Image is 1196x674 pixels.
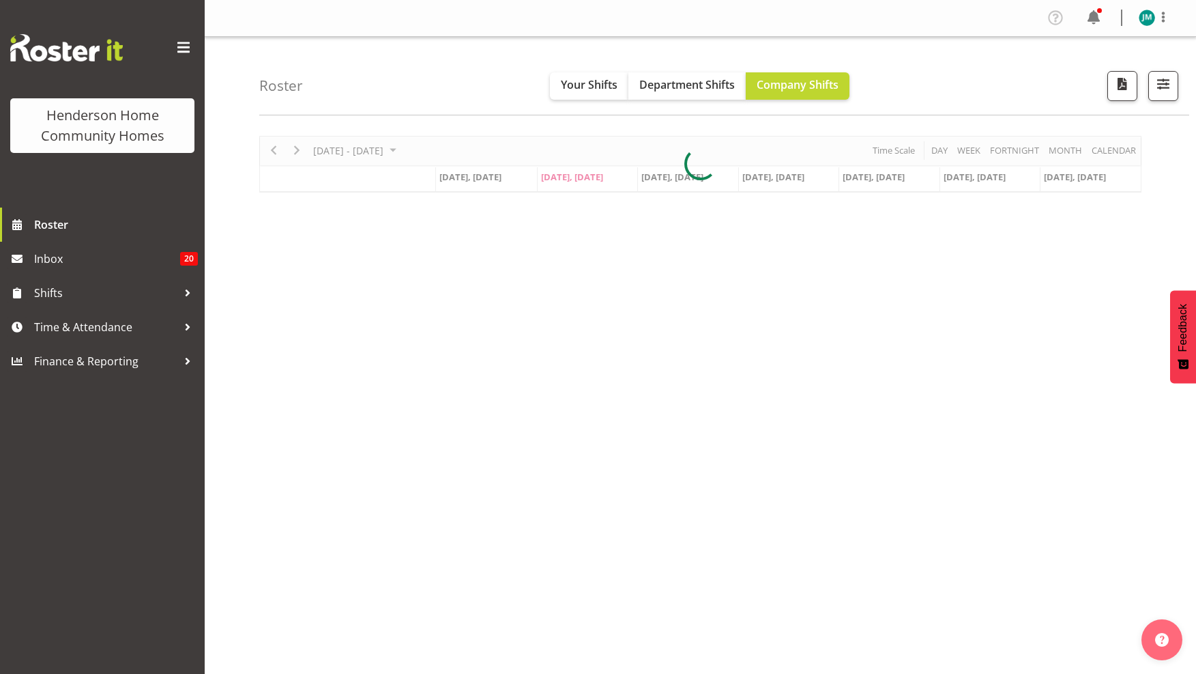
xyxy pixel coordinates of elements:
[34,283,177,303] span: Shifts
[746,72,849,100] button: Company Shifts
[1148,71,1178,101] button: Filter Shifts
[24,105,181,146] div: Henderson Home Community Homes
[550,72,628,100] button: Your Shifts
[1139,10,1155,26] img: johanna-molina8557.jpg
[34,317,177,337] span: Time & Attendance
[1170,290,1196,383] button: Feedback - Show survey
[1177,304,1189,352] span: Feedback
[757,77,838,92] span: Company Shifts
[10,34,123,61] img: Rosterit website logo
[259,78,303,94] h4: Roster
[34,351,177,371] span: Finance & Reporting
[628,72,746,100] button: Department Shifts
[34,214,198,235] span: Roster
[180,252,198,266] span: 20
[34,249,180,269] span: Inbox
[1155,633,1169,647] img: help-xxl-2.png
[639,77,735,92] span: Department Shifts
[1107,71,1137,101] button: Download a PDF of the roster according to the set date range.
[561,77,617,92] span: Your Shifts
